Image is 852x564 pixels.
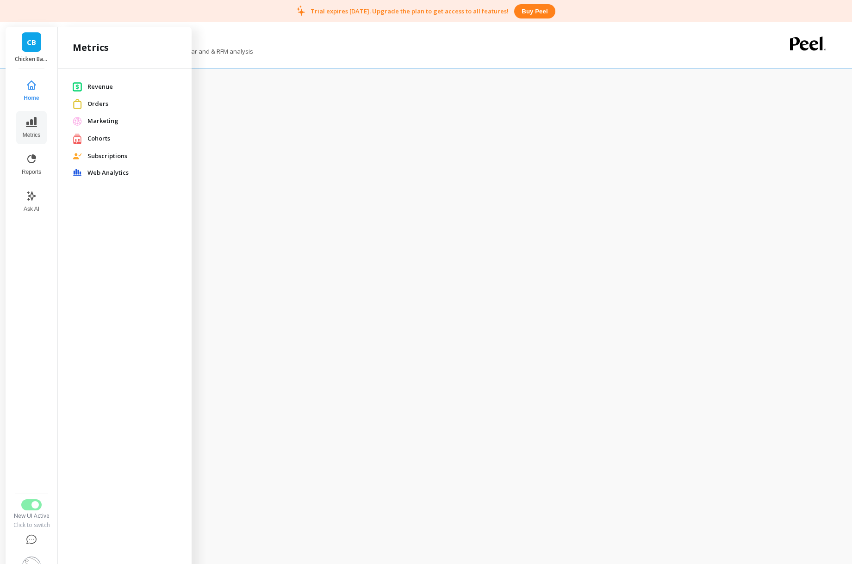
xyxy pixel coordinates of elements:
span: Home [24,94,39,102]
button: Buy peel [514,4,555,18]
p: Trial expires [DATE]. Upgrade the plan to get access to all features! [311,7,509,15]
h2: Metrics [73,41,109,54]
span: Marketing [87,116,177,126]
button: Reports [16,148,47,181]
span: Revenue [87,82,177,92]
span: Orders [87,99,177,109]
span: Reports [22,168,41,176]
span: Web Analytics [87,168,177,178]
img: [object Object] [73,116,82,126]
p: Chicken Bawks [15,55,49,63]
span: Cohorts [87,134,177,143]
div: New UI Active [12,512,50,520]
button: Help [12,529,50,551]
button: Switch to Legacy UI [21,499,42,510]
div: Click to switch [12,521,50,529]
span: Metrics [23,131,41,139]
img: [object Object] [73,153,82,159]
button: Ask AI [16,185,47,218]
img: [object Object] [73,133,82,145]
span: Subscriptions [87,152,177,161]
span: CB [27,37,36,48]
button: Metrics [16,111,47,144]
img: [object Object] [73,99,82,109]
img: [object Object] [73,169,82,176]
img: [object Object] [73,82,82,92]
span: Ask AI [24,205,39,213]
button: Home [16,74,47,107]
